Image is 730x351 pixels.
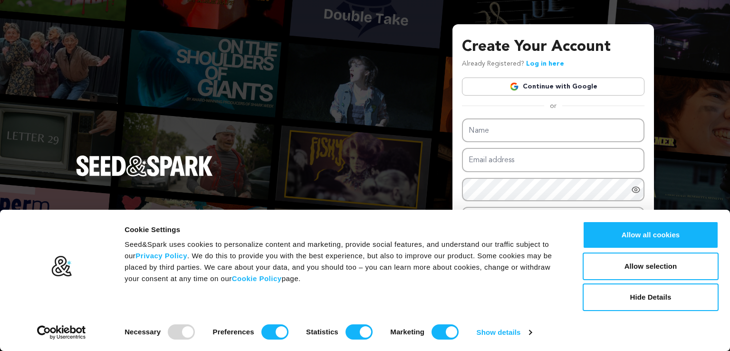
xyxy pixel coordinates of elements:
[583,283,719,311] button: Hide Details
[306,328,338,336] strong: Statistics
[583,221,719,249] button: Allow all cookies
[462,78,644,96] a: Continue with Google
[125,239,561,284] div: Seed&Spark uses cookies to personalize content and marketing, provide social features, and unders...
[509,82,519,91] img: Google logo
[462,36,644,58] h3: Create Your Account
[76,156,213,176] img: Seed&Spark Logo
[544,101,562,111] span: or
[526,60,564,67] a: Log in here
[125,328,161,336] strong: Necessary
[124,321,125,321] legend: Consent Selection
[583,253,719,280] button: Allow selection
[213,328,254,336] strong: Preferences
[462,118,644,143] input: Name
[462,58,564,70] p: Already Registered?
[390,328,424,336] strong: Marketing
[477,325,532,340] a: Show details
[135,252,187,260] a: Privacy Policy
[76,156,213,195] a: Seed&Spark Homepage
[462,148,644,172] input: Email address
[232,274,282,283] a: Cookie Policy
[631,185,641,195] a: Show password as plain text. Warning: this will display your password on the screen.
[125,224,561,235] div: Cookie Settings
[20,325,103,340] a: Usercentrics Cookiebot - opens in a new window
[51,255,72,277] img: logo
